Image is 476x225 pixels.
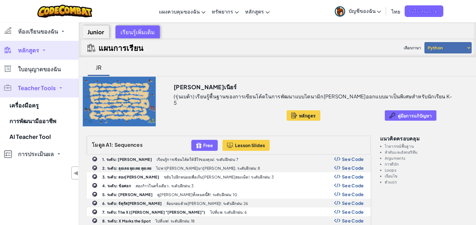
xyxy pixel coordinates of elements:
span: บัญชีของฉัน [348,8,381,14]
span: See Code [342,218,364,223]
img: IconChallengeLevel.svg [92,156,98,162]
span: คู่มือการแก้ปัญหา [397,113,431,118]
b: 1. ระดับ: [PERSON_NAME] [102,157,152,162]
div: เรียนรู้เพิ่มเติม [115,25,160,38]
div: JR [89,60,108,75]
a: 3. ระดับ: สอง[PERSON_NAME] ขยับไปอีกหน่อยเพื่อเก็บ[PERSON_NAME]สองเม็ด!. ระดับฝึกฝน: 3 Show Code ... [87,172,371,181]
img: Show Code Logo [334,157,340,161]
span: See Code [342,156,364,162]
h2: แผนการเรียน [98,43,143,52]
img: IconFreeLevelv2.svg [196,142,202,149]
button: Lesson Slides [222,140,270,151]
img: Show Code Logo [334,201,340,205]
li: ตัวแปร [385,180,468,184]
img: Show Code Logo [334,218,340,223]
div: Junior [82,25,109,38]
a: บัญชีของฉัน [332,1,384,21]
span: เลือกภาษา [401,43,423,53]
img: Show Code Logo [334,166,340,170]
span: ห้องเรียนของฉัน [18,29,58,34]
span: หลักสูตร [245,8,264,15]
img: Show Code Logo [334,183,340,188]
p: ดู[PERSON_NAME]ทั้งหมดนี้สิ!. ระดับฝึกฝน: 10 [157,193,237,197]
b: 8. ระดับ: X Marks the Spot [102,219,151,223]
img: avatar [335,6,345,17]
li: Loops [385,168,468,172]
span: ทรัพยากร [212,8,233,15]
span: See Code [342,165,364,170]
li: Arguments [385,156,468,160]
img: IconChallengeLevel.svg [92,200,98,206]
img: IconChallengeLevel.svg [92,191,98,197]
span: See Code [342,209,364,214]
img: IconChallengeLevel.svg [92,183,98,188]
img: IconCurriculumGuide.svg [87,44,95,52]
a: แผงควบคุมของฉัน [156,3,209,20]
a: ไทย [388,3,403,20]
img: Show Code Logo [334,192,340,196]
a: ทรัพยากร [209,3,242,20]
p: ไปที่แพ. ระดับฝึกฝน: 6 [210,210,247,214]
li: ลำดับและอัลกอริทึม [385,150,468,154]
img: CodeCombat logo [37,5,92,18]
span: ไทย [391,8,400,15]
b: 6. ระดับ: จัตุรัส[PERSON_NAME] [102,201,162,206]
span: See Code [342,200,364,206]
span: โมดูล [92,141,105,148]
p: สองก้าวในครั้งเดียว . ระดับฝึกฝน: 3 [136,184,194,188]
p: เรียนรู้การเขียนโค้ดให้ฮีโร่ของคุณ!. ระดับฝึกฝน: 7 [157,157,239,162]
span: See Code [342,183,364,188]
a: 4. ระดับ: ข้อศอก สองก้าวในครั้งเดียว . ระดับฝึกฝน: 3 Show Code Logo See Code [87,181,371,190]
a: 1. ระดับ: [PERSON_NAME] เรียนรู้การเขียนโค้ดให้ฮีโร่ของคุณ!. ระดับฝึกฝน: 7 Show Code Logo See Code [87,155,371,163]
b: 3. ระดับ: สอง[PERSON_NAME] [102,175,159,179]
span: Lesson Slides [235,143,265,148]
a: หลักสูตร [242,3,273,20]
span: ใบอนุญาตของฉัน [18,66,61,72]
b: 2. ระดับ: ลุยเลย ลุยเลย ลุยเลย [102,166,151,171]
b: 7. ระดับ: The X ([PERSON_NAME] "[PERSON_NAME]") [102,210,205,215]
img: Show Code Logo [334,174,340,179]
p: (รุ่นเบต้า) เรียนรู้พื้นฐานของการเขียนโค้ดในการพัฒนาแบบไดนามิก[PERSON_NAME]ออกแบบมาเป็นพิเศษสำหรั... [174,93,452,106]
p: ล้อมรอบด้วย[PERSON_NAME]!. ระดับฝึกฝน: 26 [166,201,248,206]
b: 4. ระดับ: ข้อศอก [102,184,131,188]
h3: [PERSON_NAME]เนียร์ [174,82,237,92]
li: ไวยากรณ์พื้นฐาน [385,144,468,148]
img: IconChallengeLevel.svg [92,165,98,171]
img: Show Code Logo [334,210,340,214]
a: 5. ระดับ: [PERSON_NAME] ดู[PERSON_NAME]ทั้งหมดนี้สิ!. ระดับฝึกฝน: 10 Show Code Logo See Code [87,190,371,199]
button: หลักสูตร [287,110,320,121]
span: See Code [342,192,364,197]
span: Teacher Tools [18,85,56,91]
img: IconChallengeLevel.svg [92,218,98,223]
a: 2. ระดับ: ลุยเลย ลุยเลย ลุยเลย ไปหา[PERSON_NAME]มา[PERSON_NAME]. ระดับฝึกฝน: 8 Show Code Logo See... [87,163,371,172]
li: เงื่อนไข [385,174,468,178]
img: IconChallengeLevel.svg [92,174,98,179]
p: ไปหา[PERSON_NAME]มา[PERSON_NAME]. ระดับฝึกฝน: 8 [156,166,260,170]
span: หลักสูตร [299,113,316,118]
b: 5. ระดับ: [PERSON_NAME] [102,192,153,197]
span: Free [203,143,213,148]
p: ไปที่แพ!. ระดับฝึกฝน: 18 [155,219,195,223]
span: แผงควบคุมของฉัน [159,8,200,15]
a: 8. ระดับ: X Marks the Spot ไปที่แพ!. ระดับฝึกฝน: 18 Show Code Logo See Code [87,216,371,225]
a: 7. ระดับ: The X ([PERSON_NAME] "[PERSON_NAME]") ไปที่แพ. ระดับฝึกฝน: 6 Show Code Logo See Code [87,207,371,216]
img: IconChallengeLevel.svg [92,209,98,215]
span: See Code [342,174,364,179]
button: คู่มือการแก้ปัญหา [385,110,436,121]
span: A1: Sequences [106,141,143,148]
a: ขอใบเสนอราคา [405,5,443,17]
span: หลักสูตร [18,47,39,53]
h3: แนวคิดครอบคลุม [380,136,468,141]
p: ขยับไปอีกหน่อยเพื่อเก็บ[PERSON_NAME]สองเม็ด!. ระดับฝึกฝน: 3 [164,175,274,179]
span: การประเมินผล [18,151,54,157]
li: การดีบัก [385,162,468,166]
a: 6. ระดับ: จัตุรัส[PERSON_NAME] ล้อมรอบด้วย[PERSON_NAME]!. ระดับฝึกฝน: 26 Show Code Logo See Code [87,199,371,207]
span: ◀ [73,168,79,178]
